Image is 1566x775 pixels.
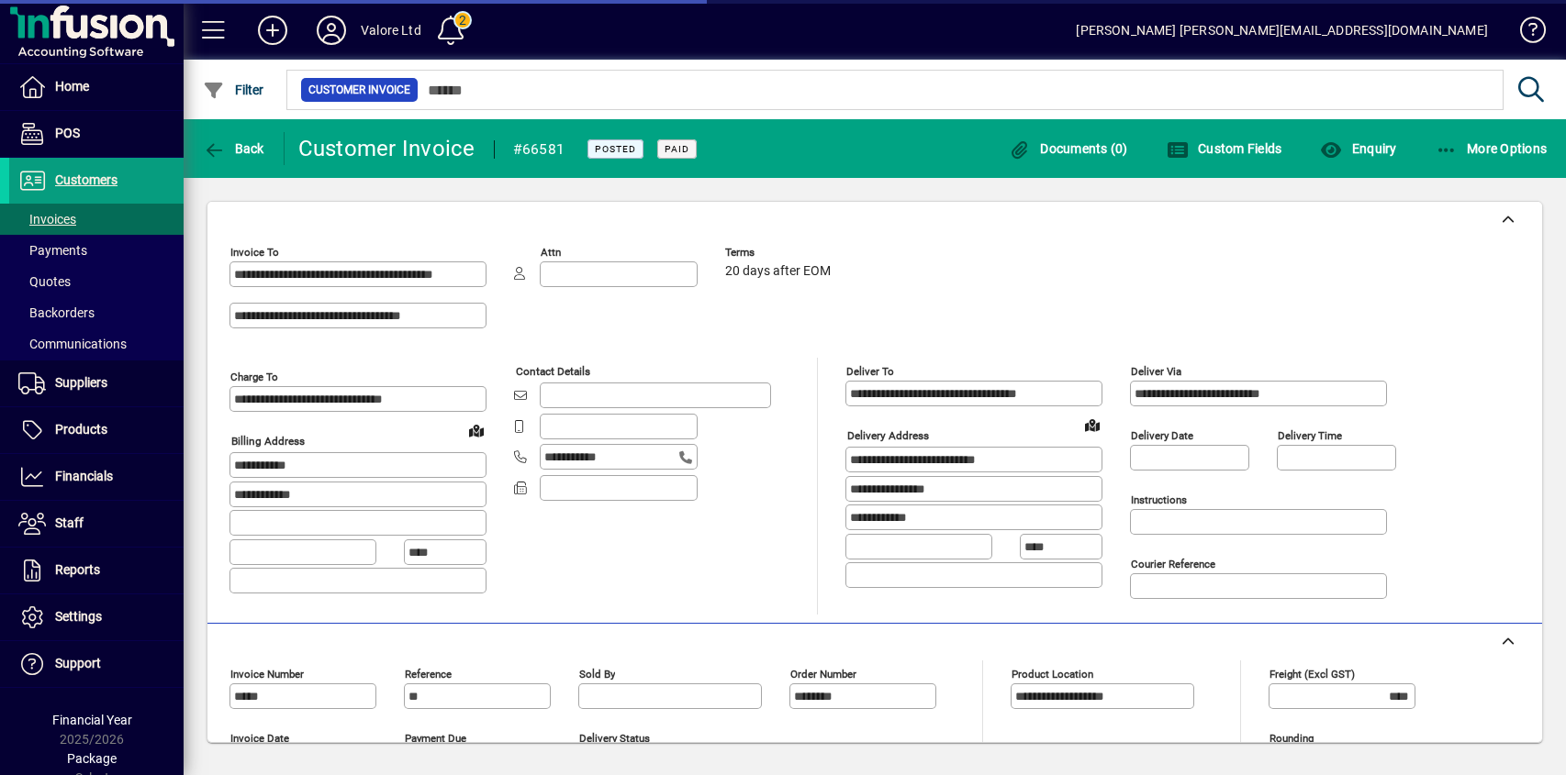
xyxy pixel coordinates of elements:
span: Home [55,79,89,94]
span: Documents (0) [1009,141,1128,156]
a: Invoices [9,204,184,235]
span: Suppliers [55,375,107,390]
mat-label: Delivery date [1131,429,1193,442]
a: Staff [9,501,184,547]
span: Custom Fields [1167,141,1282,156]
span: Settings [55,609,102,624]
button: Documents (0) [1004,132,1133,165]
span: Quotes [18,274,71,289]
a: View on map [462,415,491,445]
a: Financials [9,454,184,500]
span: Terms [725,247,835,259]
div: [PERSON_NAME] [PERSON_NAME][EMAIL_ADDRESS][DOMAIN_NAME] [1076,16,1488,45]
a: Quotes [9,266,184,297]
mat-label: Sold by [579,668,615,681]
button: Profile [302,14,361,47]
mat-label: Deliver To [846,365,894,378]
mat-label: Courier Reference [1131,558,1215,570]
button: Custom Fields [1162,132,1287,165]
span: Financial Year [52,713,132,727]
span: Support [55,656,101,670]
app-page-header-button: Back [184,132,285,165]
mat-label: Instructions [1131,493,1187,506]
button: Add [243,14,302,47]
button: Back [198,132,269,165]
span: Filter [203,83,264,97]
span: Customers [55,172,117,187]
a: POS [9,111,184,157]
mat-label: Reference [405,668,452,681]
span: Posted [595,143,636,155]
span: Products [55,422,107,437]
span: Communications [18,337,127,351]
mat-label: Deliver via [1131,365,1181,378]
span: Enquiry [1320,141,1396,156]
span: Staff [55,515,84,530]
a: Settings [9,594,184,640]
mat-label: Product location [1012,668,1093,681]
span: Customer Invoice [308,81,410,99]
mat-label: Invoice date [230,732,289,745]
div: Valore Ltd [361,16,421,45]
mat-label: Attn [541,246,561,259]
a: Communications [9,328,184,360]
mat-label: Payment due [405,732,466,745]
button: Filter [198,73,269,106]
span: Backorders [18,305,95,320]
mat-label: Delivery time [1278,429,1342,442]
span: Back [203,141,264,156]
button: More Options [1431,132,1552,165]
span: Package [67,751,117,766]
mat-label: Delivery status [579,732,650,745]
a: Suppliers [9,360,184,406]
span: Payments [18,243,87,258]
mat-label: Invoice To [230,246,279,259]
span: Invoices [18,212,76,227]
span: Financials [55,469,113,483]
span: 20 days after EOM [725,264,831,279]
a: Reports [9,548,184,593]
button: Enquiry [1315,132,1401,165]
a: Support [9,641,184,687]
span: More Options [1436,141,1548,156]
a: Backorders [9,297,184,328]
mat-label: Order number [790,668,856,681]
div: Customer Invoice [298,134,475,163]
mat-label: Invoice number [230,668,304,681]
div: #66581 [513,135,565,164]
mat-label: Freight (excl GST) [1270,668,1355,681]
a: View on map [1078,410,1107,439]
a: Products [9,407,184,453]
a: Knowledge Base [1506,4,1543,63]
span: Reports [55,562,100,577]
span: POS [55,126,80,140]
mat-label: Charge To [230,371,278,383]
mat-label: Rounding [1270,732,1314,745]
a: Payments [9,235,184,266]
a: Home [9,64,184,110]
span: Paid [665,143,689,155]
